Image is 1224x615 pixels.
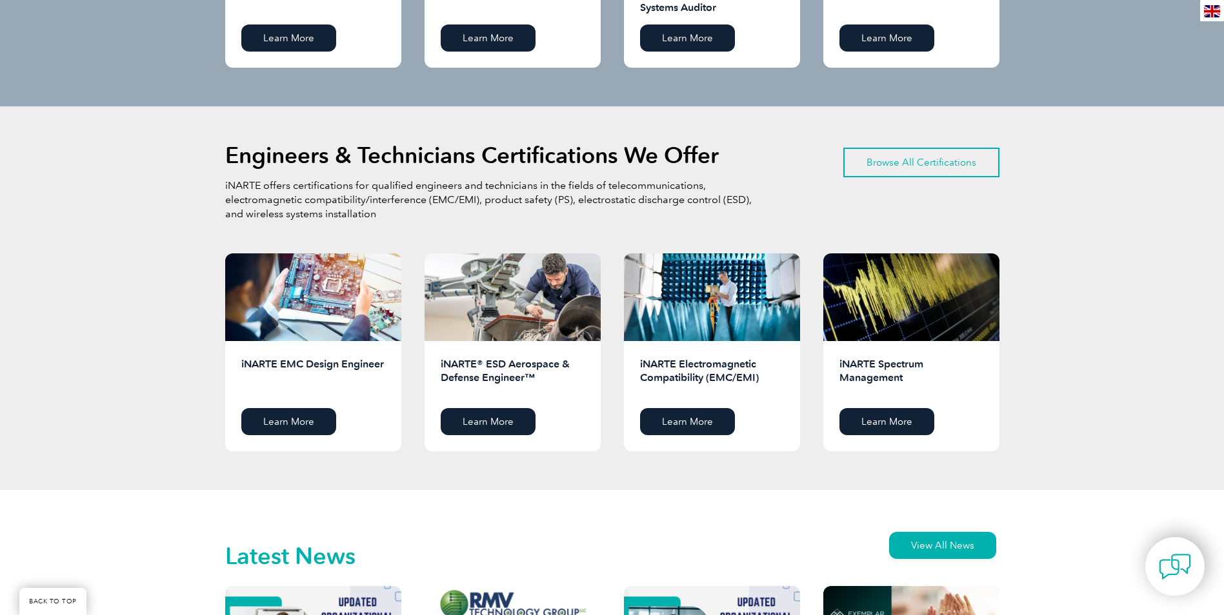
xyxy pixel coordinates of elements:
[640,408,735,435] a: Learn More
[19,588,86,615] a: BACK TO TOP
[1204,5,1220,17] img: en
[241,357,385,398] h2: iNARTE EMC Design Engineer
[441,24,536,52] a: Learn More
[1159,551,1191,583] img: contact-chat.png
[839,357,983,398] h2: iNARTE Spectrum Management
[843,148,999,177] a: Browse All Certifications
[640,24,735,52] a: Learn More
[225,546,356,567] h2: Latest News
[640,357,784,398] h2: iNARTE Electromagnetic Compatibility (EMC/EMI)
[225,145,719,166] h2: Engineers & Technicians Certifications We Offer
[839,408,934,435] a: Learn More
[241,408,336,435] a: Learn More
[225,179,754,221] p: iNARTE offers certifications for qualified engineers and technicians in the fields of telecommuni...
[839,24,934,52] a: Learn More
[889,532,996,559] a: View All News
[241,24,336,52] a: Learn More
[441,408,536,435] a: Learn More
[441,357,585,398] h2: iNARTE® ESD Aerospace & Defense Engineer™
